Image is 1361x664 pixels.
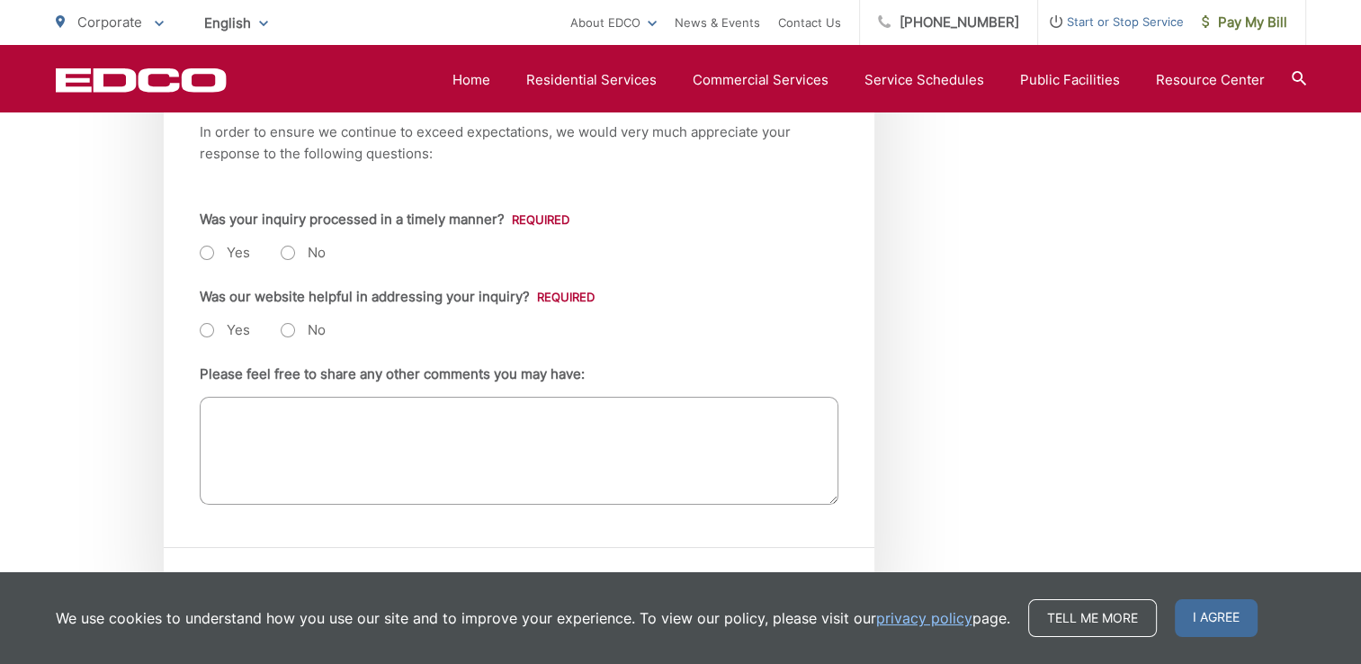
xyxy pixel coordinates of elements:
[77,13,142,31] span: Corporate
[876,607,972,629] a: privacy policy
[864,69,984,91] a: Service Schedules
[281,321,326,339] label: No
[200,244,250,262] label: Yes
[1020,69,1120,91] a: Public Facilities
[1202,12,1287,33] span: Pay My Bill
[200,366,585,382] label: Please feel free to share any other comments you may have:
[452,69,490,91] a: Home
[693,69,828,91] a: Commercial Services
[675,12,760,33] a: News & Events
[191,7,282,39] span: English
[1028,599,1157,637] a: Tell me more
[1156,69,1265,91] a: Resource Center
[56,67,227,93] a: EDCD logo. Return to the homepage.
[1175,599,1258,637] span: I agree
[570,12,657,33] a: About EDCO
[200,211,569,228] label: Was your inquiry processed in a timely manner?
[526,69,657,91] a: Residential Services
[200,121,838,165] p: In order to ensure we continue to exceed expectations, we would very much appreciate your respons...
[56,607,1010,629] p: We use cookies to understand how you use our site and to improve your experience. To view our pol...
[778,12,841,33] a: Contact Us
[200,321,250,339] label: Yes
[200,289,595,305] label: Was our website helpful in addressing your inquiry?
[281,244,326,262] label: No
